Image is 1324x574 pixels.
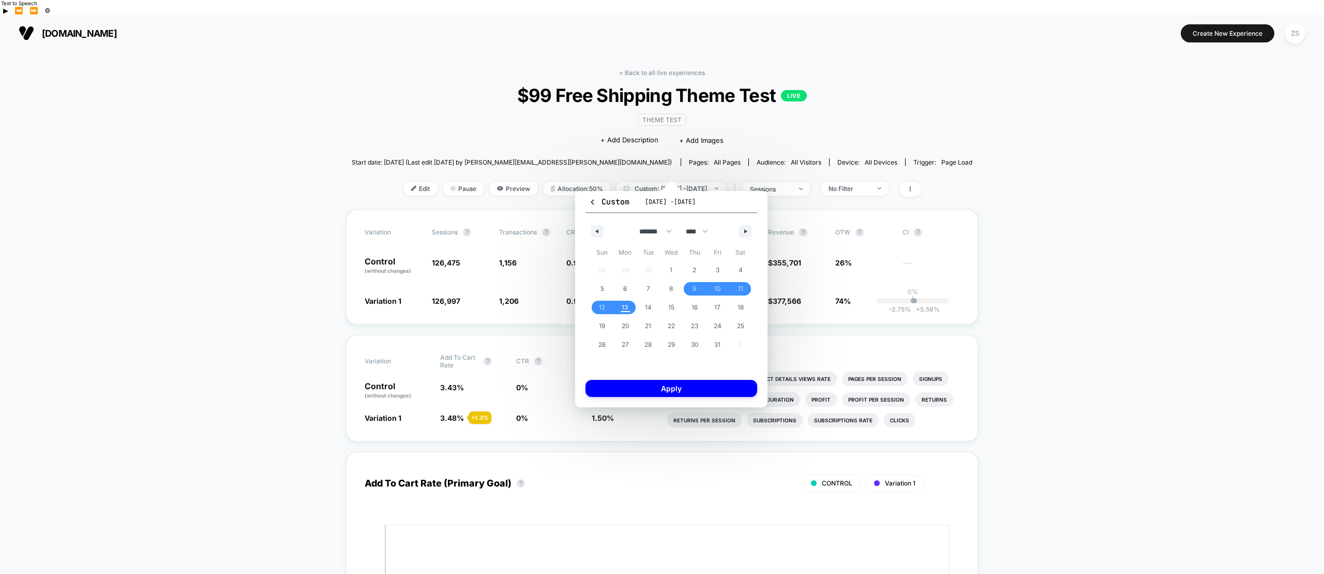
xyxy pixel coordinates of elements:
button: 14 [637,298,660,317]
span: 20 [622,317,629,335]
li: Profit [805,392,837,407]
span: Fri [706,244,729,261]
button: 18 [729,298,752,317]
span: 15 [668,298,674,317]
img: Visually logo [19,25,34,41]
span: 1,156 [499,258,517,267]
span: 19 [599,317,605,335]
button: 27 [614,335,637,354]
span: [DATE] - [DATE] [645,198,696,206]
span: Variation 1 [365,414,401,422]
p: Control [365,382,430,400]
span: 5 [600,279,604,298]
button: 25 [729,317,752,335]
span: 30 [691,335,698,354]
button: 15 [660,298,683,317]
span: 3 [716,261,719,279]
li: Returns Per Session [667,413,742,428]
li: Product Details Views Rate [742,372,837,386]
span: 126,997 [432,297,460,305]
button: ? [542,228,550,237]
button: 11 [729,279,752,298]
span: 6 [623,279,627,298]
span: Sessions [432,228,458,236]
span: CTR [516,357,529,365]
p: Control [365,257,422,275]
span: 8 [669,279,673,298]
span: 29 [668,335,675,354]
button: Forward [26,6,41,15]
button: 24 [706,317,729,335]
span: 25 [737,317,744,335]
span: + [916,305,920,313]
span: + Add Images [679,136,724,144]
p: Would like to see more reports? [667,354,959,361]
span: Variation [365,354,422,369]
img: end [878,187,881,189]
span: 1 [670,261,672,279]
span: Revenue [768,228,794,236]
img: edit [411,186,416,191]
span: CONTROL [822,479,852,487]
span: 3.43 % [440,383,464,392]
p: 0% [908,288,918,296]
div: ZS [1285,23,1305,43]
div: Audience: [757,158,821,166]
button: 12 [591,298,614,317]
span: Page Load [941,158,972,166]
div: No Filter [829,185,870,193]
button: Previous [11,6,26,15]
span: Pause [443,182,484,196]
button: 29 [660,335,683,354]
button: 17 [706,298,729,317]
span: Theme Test [638,114,686,126]
span: 13 [622,298,628,317]
span: + Add Description [600,135,658,145]
li: Pages Per Session [842,372,908,386]
button: Settings [41,6,54,15]
span: 126,475 [432,258,460,267]
span: 1,206 [499,297,519,305]
span: 28 [644,335,652,354]
button: 20 [614,317,637,335]
span: 23 [691,317,698,335]
button: 5 [591,279,614,298]
span: [DOMAIN_NAME] [42,28,117,39]
span: 10 [714,279,720,298]
span: Variation 1 [365,297,401,305]
button: ? [463,228,471,237]
button: Custom[DATE] -[DATE] [585,196,757,213]
li: Signups [913,372,949,386]
span: Add To Cart Rate [440,354,478,369]
span: $ [768,258,801,267]
span: $99 Free Shipping Theme Test [383,84,941,106]
span: 14 [645,298,652,317]
span: all pages [714,158,741,166]
span: Custom [589,197,629,207]
span: 355,701 [773,258,801,267]
button: 4 [729,261,752,279]
span: 377,566 [773,297,801,305]
span: Variation 1 [885,479,915,487]
span: 31 [714,335,720,354]
span: 2 [693,261,696,279]
span: 9 [693,279,696,298]
span: Device: [829,158,905,166]
span: Thu [683,244,706,261]
button: 16 [683,298,706,317]
img: rebalance [551,186,555,192]
span: 0 % [516,383,528,392]
span: Start date: [DATE] (Last edit [DATE] by [PERSON_NAME][EMAIL_ADDRESS][PERSON_NAME][DOMAIN_NAME]) [352,158,672,166]
span: Wed [660,244,683,261]
span: 7 [646,279,650,298]
button: 30 [683,335,706,354]
span: 74% [835,297,851,305]
button: ? [484,357,492,365]
button: ? [517,479,525,488]
button: 23 [683,317,706,335]
span: 3.48 % [440,414,464,422]
span: Transactions [499,228,537,236]
span: all devices [865,158,897,166]
span: $ [768,297,801,305]
button: 7 [637,279,660,298]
